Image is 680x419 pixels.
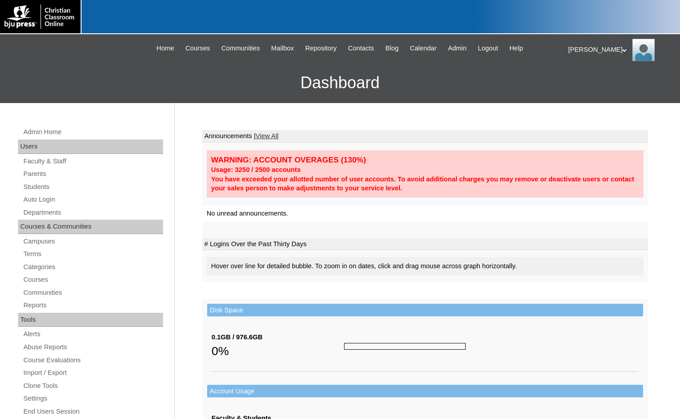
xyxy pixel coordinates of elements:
a: Calendar [405,43,441,54]
a: Clone Tools [23,380,163,392]
h3: Dashboard [5,63,675,103]
a: Admin Home [23,126,163,138]
span: Home [157,43,174,54]
td: Account Usage [207,385,643,398]
a: Blog [381,43,403,54]
span: Admin [448,43,467,54]
a: Home [152,43,179,54]
span: Calendar [410,43,436,54]
strong: Usage: 3250 / 2500 accounts [211,166,301,173]
a: Faculty & Staff [23,156,163,167]
a: Settings [23,393,163,404]
a: Mailbox [267,43,299,54]
a: Help [505,43,527,54]
a: End Users Session [23,406,163,417]
img: logo-white.png [5,5,76,29]
a: Alerts [23,329,163,340]
div: Courses & Communities [18,220,163,234]
span: Courses [186,43,210,54]
a: Logout [473,43,503,54]
td: Disk Space [207,304,643,317]
div: You have exceeded your allotted number of user accounts. To avoid additional charges you may remo... [211,175,639,193]
a: Courses [23,274,163,285]
a: Course Evaluations [23,355,163,366]
a: Students [23,181,163,193]
a: Parents [23,168,163,180]
div: 0.1GB / 976.6GB [212,333,344,342]
span: Repository [305,43,337,54]
a: Reports [23,300,163,311]
span: Contacts [348,43,374,54]
a: Admin [444,43,471,54]
a: View All [256,132,279,140]
span: Mailbox [271,43,294,54]
td: # Logins Over the Past Thirty Days [202,238,648,251]
a: Terms [23,248,163,260]
div: 0% [212,342,344,360]
a: Categories [23,261,163,273]
span: Help [509,43,523,54]
a: Contacts [344,43,379,54]
img: Melanie Sevilla [632,39,655,61]
a: Departments [23,207,163,218]
div: Tools [18,313,163,327]
a: Repository [301,43,341,54]
a: Abuse Reports [23,342,163,353]
a: Import / Export [23,367,163,378]
a: Courses [181,43,215,54]
span: Communities [221,43,260,54]
div: Users [18,140,163,154]
a: Auto Login [23,194,163,205]
td: Announcements | [202,130,648,143]
a: Communities [23,287,163,298]
div: WARNING: ACCOUNT OVERAGES (130%) [211,155,639,165]
div: Hover over line for detailed bubble. To zoom in on dates, click and drag mouse across graph horiz... [207,257,644,275]
span: Logout [478,43,498,54]
div: [PERSON_NAME] [568,39,671,61]
span: Blog [385,43,399,54]
a: Communities [217,43,264,54]
td: No unread announcements. [202,205,648,222]
a: Campuses [23,236,163,247]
